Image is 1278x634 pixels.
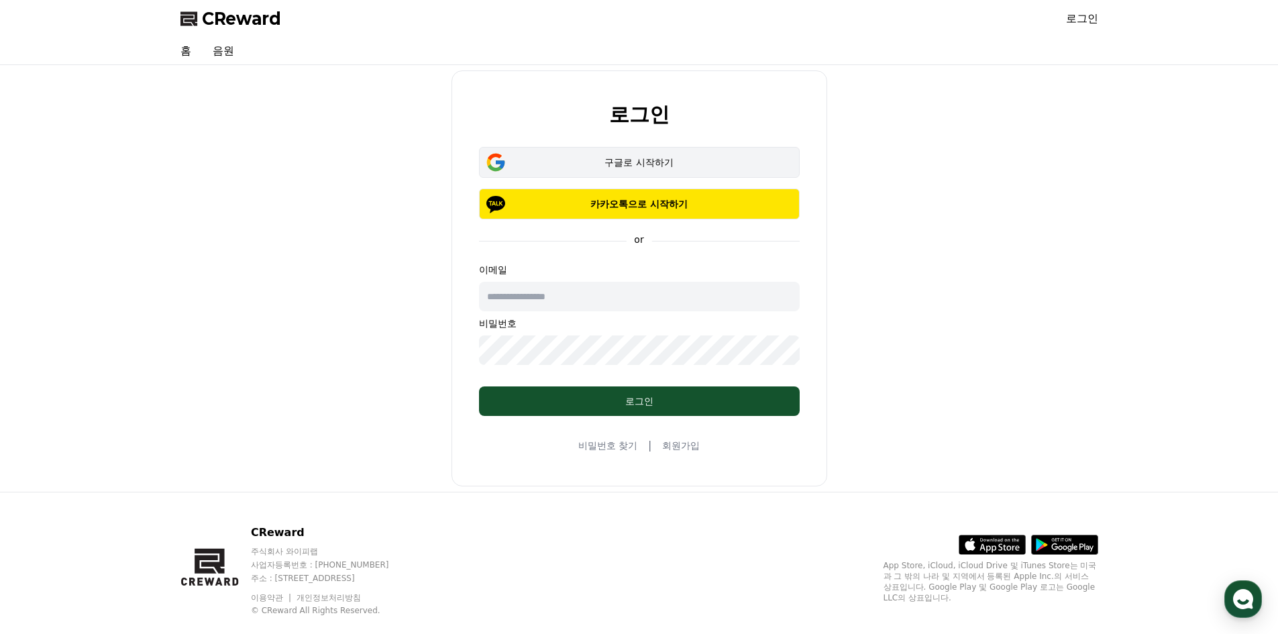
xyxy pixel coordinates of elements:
[479,147,800,178] button: 구글로 시작하기
[884,560,1098,603] p: App Store, iCloud, iCloud Drive 및 iTunes Store는 미국과 그 밖의 나라 및 지역에서 등록된 Apple Inc.의 서비스 상표입니다. Goo...
[180,8,281,30] a: CReward
[1066,11,1098,27] a: 로그인
[251,605,415,616] p: © CReward All Rights Reserved.
[578,439,637,452] a: 비밀번호 찾기
[479,317,800,330] p: 비밀번호
[251,593,293,602] a: 이용약관
[173,425,258,459] a: 설정
[42,445,50,456] span: 홈
[207,445,223,456] span: 설정
[498,156,780,169] div: 구글로 시작하기
[498,197,780,211] p: 카카오톡으로 시작하기
[202,38,245,64] a: 음원
[662,439,700,452] a: 회원가입
[251,560,415,570] p: 사업자등록번호 : [PHONE_NUMBER]
[202,8,281,30] span: CReward
[89,425,173,459] a: 대화
[4,425,89,459] a: 홈
[123,446,139,457] span: 대화
[479,189,800,219] button: 카카오톡으로 시작하기
[479,263,800,276] p: 이메일
[506,394,773,408] div: 로그인
[626,233,651,246] p: or
[479,386,800,416] button: 로그인
[251,573,415,584] p: 주소 : [STREET_ADDRESS]
[170,38,202,64] a: 홈
[609,103,670,125] h2: 로그인
[251,546,415,557] p: 주식회사 와이피랩
[648,437,651,454] span: |
[251,525,415,541] p: CReward
[297,593,361,602] a: 개인정보처리방침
